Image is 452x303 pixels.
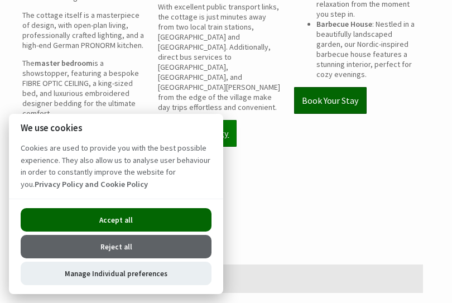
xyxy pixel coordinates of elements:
button: Manage Individual preferences [21,262,211,285]
a: Privacy Policy and Cookie Policy [35,179,148,189]
p: With excellent public transport links, the cottage is just minutes away from two local train stat... [158,2,280,112]
button: Accept all [21,208,211,232]
strong: master bedroom [35,58,93,68]
a: Book Your Stay [294,87,367,114]
p: The is a showstopper, featuring a bespoke FIBRE OPTIC CEILING, a king-sized bed, and luxurious em... [22,58,145,118]
strong: Barbecue House [316,19,372,29]
p: Cookies are used to provide you with the best possible experience. They also allow us to analyse ... [9,142,223,199]
p: The cottage itself is a masterpiece of design, with open-plan living, professionally crafted ligh... [22,10,145,50]
h2: We use cookies [9,123,223,133]
li: : Nestled in a beautifully landscaped garden, our Nordic-inspired barbecue house features a stunn... [316,19,416,79]
button: Reject all [21,235,211,258]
